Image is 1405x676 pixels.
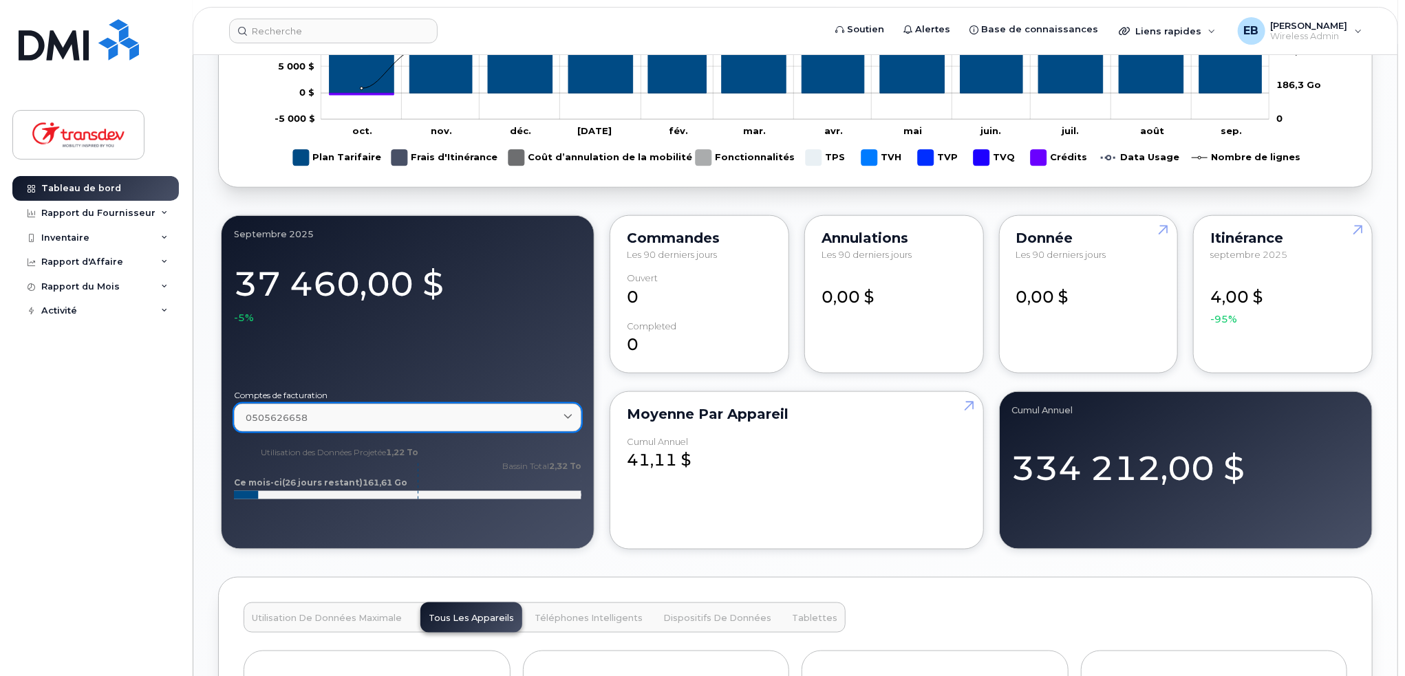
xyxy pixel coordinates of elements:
span: Soutien [847,23,884,36]
span: Téléphones Intelligents [535,613,643,624]
tspan: 161,61 Go [363,477,407,488]
span: EB [1244,23,1259,39]
tspan: [DATE] [577,126,612,137]
span: -95% [1210,312,1237,326]
tspan: 2,32 To [549,461,581,471]
tspan: 0 $ [299,87,314,98]
span: [PERSON_NAME] [1271,20,1348,31]
label: Comptes de facturation [234,391,581,400]
span: Les 90 derniers jours [627,249,717,260]
div: Cumul Annuel [1012,404,1360,415]
a: 0505626658 [234,404,581,432]
g: Coût d’annulation de la mobilité [508,144,692,171]
text: Utilisation des Données Projetée [261,447,418,457]
tspan: 372,5 Go [1276,45,1321,56]
div: 0 [627,321,772,357]
g: 0 $ [278,61,314,72]
text: Bassin Total [502,461,581,471]
span: Base de connaissances [981,23,1098,36]
div: septembre 2025 [234,228,581,239]
tspan: oct. [352,126,372,137]
div: 41,11 $ [627,437,966,472]
span: 0505626658 [246,411,308,424]
span: Dispositifs de Données [663,613,771,624]
button: Tablettes [784,602,846,633]
tspan: sep. [1221,126,1242,137]
button: Téléphones Intelligents [526,602,651,633]
g: TVH [861,144,904,171]
g: Data Usage [1101,144,1179,171]
tspan: mai [903,126,922,137]
g: Légende [293,144,1300,171]
span: Wireless Admin [1271,31,1348,42]
g: Fonctionnalités [696,144,795,171]
button: Dispositifs de Données [655,602,780,633]
span: Tablettes [792,613,837,624]
div: Ella Bernier [1228,17,1372,45]
a: Alertes [894,16,960,43]
div: Commandes [627,232,772,243]
span: Alertes [915,23,950,36]
g: TPS [806,144,848,171]
span: -5% [234,311,254,325]
tspan: août [1140,126,1164,137]
tspan: 1,22 To [386,447,418,457]
div: 0 [627,273,772,309]
tspan: avr. [824,126,843,137]
span: septembre 2025 [1210,249,1287,260]
span: Les 90 derniers jours [822,249,912,260]
div: 0,00 $ [1016,273,1161,309]
div: Annulations [822,232,967,243]
span: Les 90 derniers jours [1016,249,1106,260]
g: Nombre de lignes [1192,144,1300,171]
g: TVQ [974,144,1017,171]
g: 0 $ [275,113,315,124]
span: Liens rapides [1135,25,1201,36]
tspan: fév. [669,126,688,137]
tspan: mar. [743,126,766,137]
span: Utilisation de Données Maximale [252,613,402,624]
tspan: 5 000 $ [278,61,314,72]
div: Itinérance [1210,232,1355,243]
g: Plan Tarifaire [293,144,381,171]
div: Cumul Annuel [627,437,688,447]
g: Frais d'Itinérance [392,144,497,171]
tspan: juil. [1061,126,1079,137]
tspan: 186,3 Go [1276,79,1321,90]
a: Base de connaissances [960,16,1108,43]
a: Soutien [826,16,894,43]
g: Crédits [1031,144,1087,171]
div: 37 460,00 $ [234,257,581,325]
tspan: nov. [431,126,452,137]
div: Ouvert [627,273,658,283]
div: 4,00 $ [1210,273,1355,326]
tspan: -5 000 $ [275,113,315,124]
input: Recherche [229,19,438,43]
tspan: 0 [1276,113,1283,124]
button: Utilisation de Données Maximale [244,602,410,633]
div: completed [627,321,676,331]
g: TVP [918,144,960,171]
tspan: (26 jours restant) [282,477,363,488]
tspan: Ce mois-ci [234,477,282,488]
div: 334 212,00 $ [1012,433,1360,492]
div: Moyenne par Appareil [627,408,966,419]
tspan: déc. [510,126,531,137]
tspan: juin. [980,126,1001,137]
div: Liens rapides [1109,17,1225,45]
div: Donnée [1016,232,1161,243]
div: 0,00 $ [822,273,967,309]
